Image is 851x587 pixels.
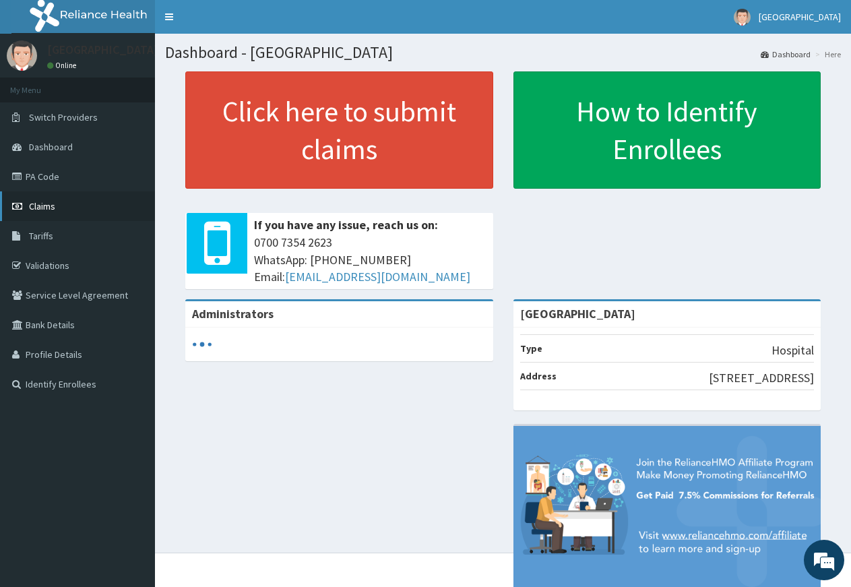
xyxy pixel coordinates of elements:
h1: Dashboard - [GEOGRAPHIC_DATA] [165,44,841,61]
a: Click here to submit claims [185,71,493,189]
a: Online [47,61,80,70]
strong: [GEOGRAPHIC_DATA] [520,306,635,321]
a: Dashboard [761,49,811,60]
span: Tariffs [29,230,53,242]
img: provider-team-banner.png [513,426,821,587]
img: User Image [734,9,751,26]
p: Hospital [771,342,814,359]
span: 0700 7354 2623 WhatsApp: [PHONE_NUMBER] Email: [254,234,486,286]
b: If you have any issue, reach us on: [254,217,438,233]
svg: audio-loading [192,334,212,354]
li: Here [812,49,841,60]
p: [GEOGRAPHIC_DATA] [47,44,158,56]
b: Administrators [192,306,274,321]
span: [GEOGRAPHIC_DATA] [759,11,841,23]
a: How to Identify Enrollees [513,71,821,189]
p: [STREET_ADDRESS] [709,369,814,387]
span: Dashboard [29,141,73,153]
span: Claims [29,200,55,212]
span: Switch Providers [29,111,98,123]
img: User Image [7,40,37,71]
b: Address [520,370,557,382]
b: Type [520,342,542,354]
a: [EMAIL_ADDRESS][DOMAIN_NAME] [285,269,470,284]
